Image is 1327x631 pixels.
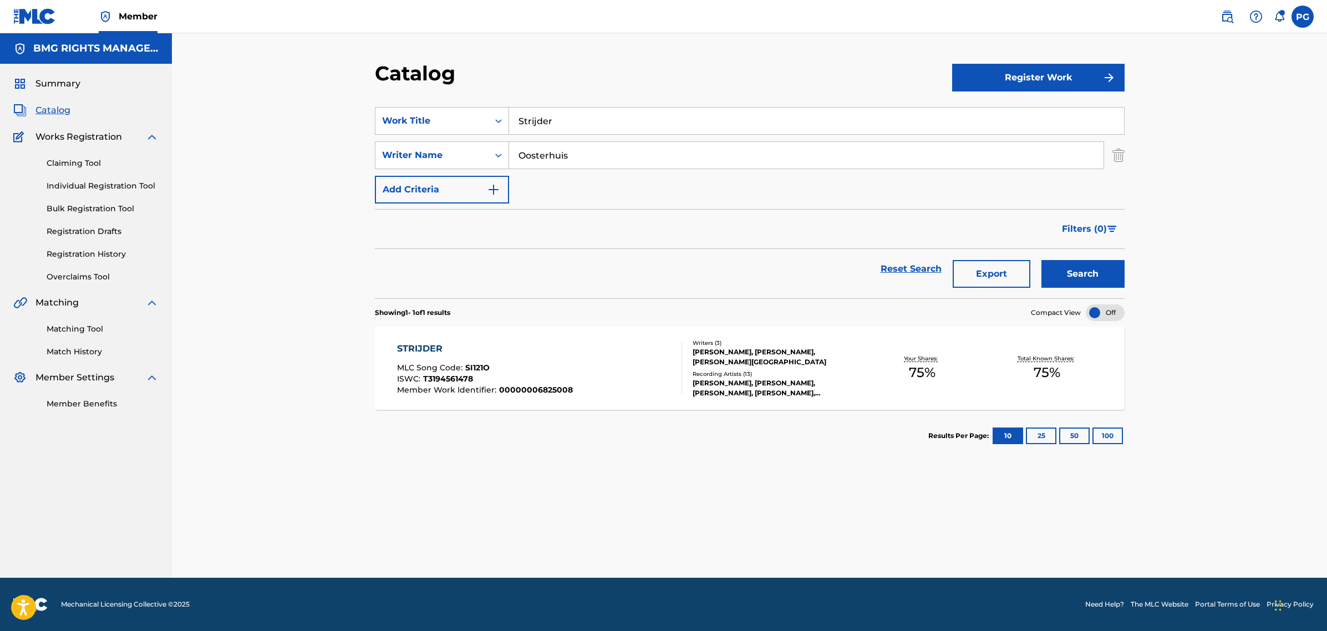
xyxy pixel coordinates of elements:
[375,176,509,203] button: Add Criteria
[375,327,1125,410] a: STRIJDERMLC Song Code:SI121OISWC:T3194561478Member Work Identifier:00000006825008Writers (3)[PERS...
[1275,589,1282,622] div: Drag
[13,296,27,309] img: Matching
[47,157,159,169] a: Claiming Tool
[145,130,159,144] img: expand
[1131,599,1188,609] a: The MLC Website
[993,428,1023,444] button: 10
[1195,599,1260,609] a: Portal Terms of Use
[1018,354,1077,363] p: Total Known Shares:
[35,130,122,144] span: Works Registration
[47,346,159,358] a: Match History
[13,77,80,90] a: SummarySummary
[145,296,159,309] img: expand
[47,203,159,215] a: Bulk Registration Tool
[487,183,500,196] img: 9d2ae6d4665cec9f34b9.svg
[13,77,27,90] img: Summary
[693,339,860,347] div: Writers ( 3 )
[397,385,499,395] span: Member Work Identifier :
[1249,10,1263,23] img: help
[1085,599,1124,609] a: Need Help?
[952,64,1125,91] button: Register Work
[47,271,159,283] a: Overclaims Tool
[13,130,28,144] img: Works Registration
[13,104,70,117] a: CatalogCatalog
[13,42,27,55] img: Accounts
[99,10,112,23] img: Top Rightsholder
[1292,6,1314,28] div: User Menu
[375,61,461,86] h2: Catalog
[35,104,70,117] span: Catalog
[1102,71,1116,84] img: f7272a7cc735f4ea7f67.svg
[397,374,423,384] span: ISWC :
[35,371,114,384] span: Member Settings
[1059,428,1090,444] button: 50
[1055,215,1125,243] button: Filters (0)
[423,374,473,384] span: T3194561478
[693,378,860,398] div: [PERSON_NAME], [PERSON_NAME], [PERSON_NAME], [PERSON_NAME], [PERSON_NAME]
[693,370,860,378] div: Recording Artists ( 13 )
[1267,599,1314,609] a: Privacy Policy
[397,342,573,355] div: STRIJDER
[382,149,482,162] div: Writer Name
[375,107,1125,298] form: Search Form
[47,323,159,335] a: Matching Tool
[693,347,860,367] div: [PERSON_NAME], [PERSON_NAME], [PERSON_NAME][GEOGRAPHIC_DATA]
[1112,141,1125,169] img: Delete Criterion
[1107,226,1117,232] img: filter
[875,257,947,281] a: Reset Search
[145,371,159,384] img: expand
[375,308,450,318] p: Showing 1 - 1 of 1 results
[13,371,27,384] img: Member Settings
[1092,428,1123,444] button: 100
[1245,6,1267,28] div: Help
[397,363,465,373] span: MLC Song Code :
[1034,363,1060,383] span: 75 %
[382,114,482,128] div: Work Title
[1216,6,1238,28] a: Public Search
[13,8,56,24] img: MLC Logo
[61,599,190,609] span: Mechanical Licensing Collective © 2025
[1272,578,1327,631] iframe: Chat Widget
[928,431,992,441] p: Results Per Page:
[35,77,80,90] span: Summary
[1031,308,1081,318] span: Compact View
[1296,433,1327,522] iframe: Resource Center
[33,42,159,55] h5: BMG RIGHTS MANAGEMENT US, LLC
[1062,222,1107,236] span: Filters ( 0 )
[13,598,48,611] img: logo
[119,10,157,23] span: Member
[47,180,159,192] a: Individual Registration Tool
[909,363,935,383] span: 75 %
[1026,428,1056,444] button: 25
[35,296,79,309] span: Matching
[499,385,573,395] span: 00000006825008
[1041,260,1125,288] button: Search
[47,248,159,260] a: Registration History
[953,260,1030,288] button: Export
[47,226,159,237] a: Registration Drafts
[13,104,27,117] img: Catalog
[1221,10,1234,23] img: search
[904,354,940,363] p: Your Shares:
[465,363,490,373] span: SI121O
[1274,11,1285,22] div: Notifications
[47,398,159,410] a: Member Benefits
